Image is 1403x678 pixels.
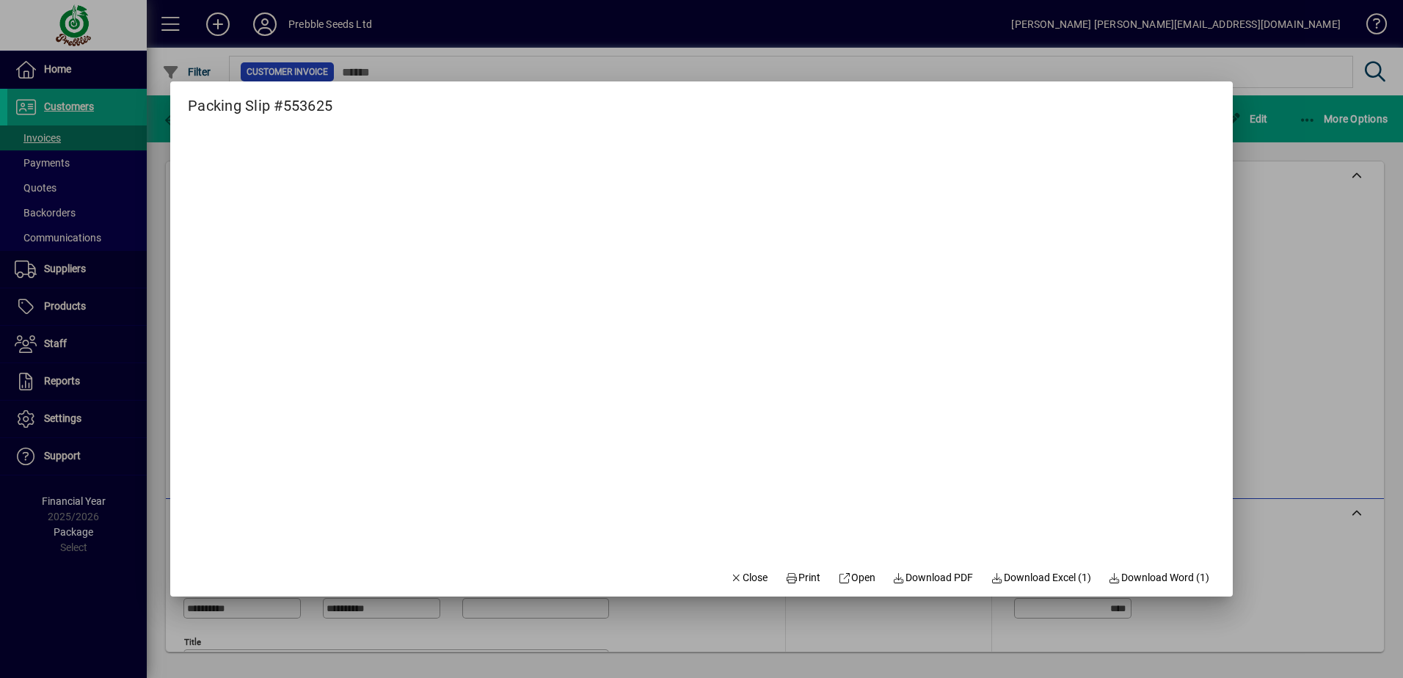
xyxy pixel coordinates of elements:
a: Open [832,564,881,591]
a: Download PDF [887,564,980,591]
span: Close [730,570,768,586]
span: Open [838,570,875,586]
button: Download Excel (1) [985,564,1097,591]
h2: Packing Slip #553625 [170,81,350,117]
button: Print [779,564,826,591]
span: Download PDF [893,570,974,586]
span: Download Excel (1) [991,570,1091,586]
button: Download Word (1) [1103,564,1216,591]
span: Download Word (1) [1109,570,1210,586]
span: Print [785,570,820,586]
button: Close [724,564,774,591]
